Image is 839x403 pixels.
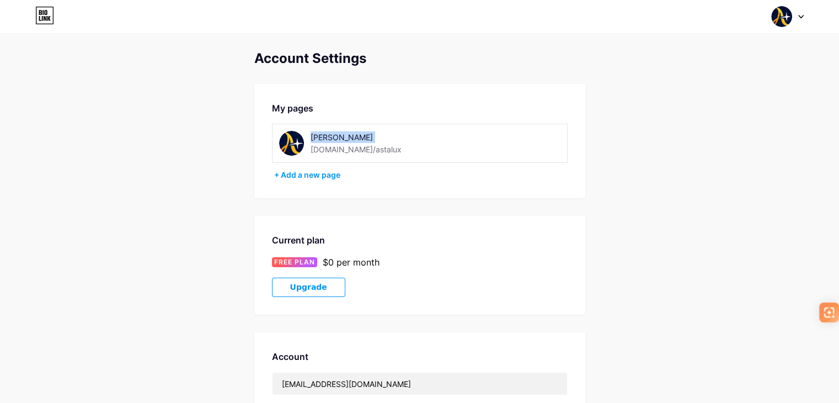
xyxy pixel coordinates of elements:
[272,102,568,115] div: My pages
[274,257,315,267] span: FREE PLAN
[272,373,567,395] input: Email
[311,131,464,143] div: [PERSON_NAME]
[272,278,345,297] button: Upgrade
[771,6,792,27] img: astalux
[279,131,304,156] img: astalux
[290,283,327,292] span: Upgrade
[323,256,380,269] div: $0 per month
[274,169,568,181] div: + Add a new page
[311,144,402,155] div: [DOMAIN_NAME]/astalux
[254,51,585,66] div: Account Settings
[272,350,568,363] div: Account
[272,234,568,247] div: Current plan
